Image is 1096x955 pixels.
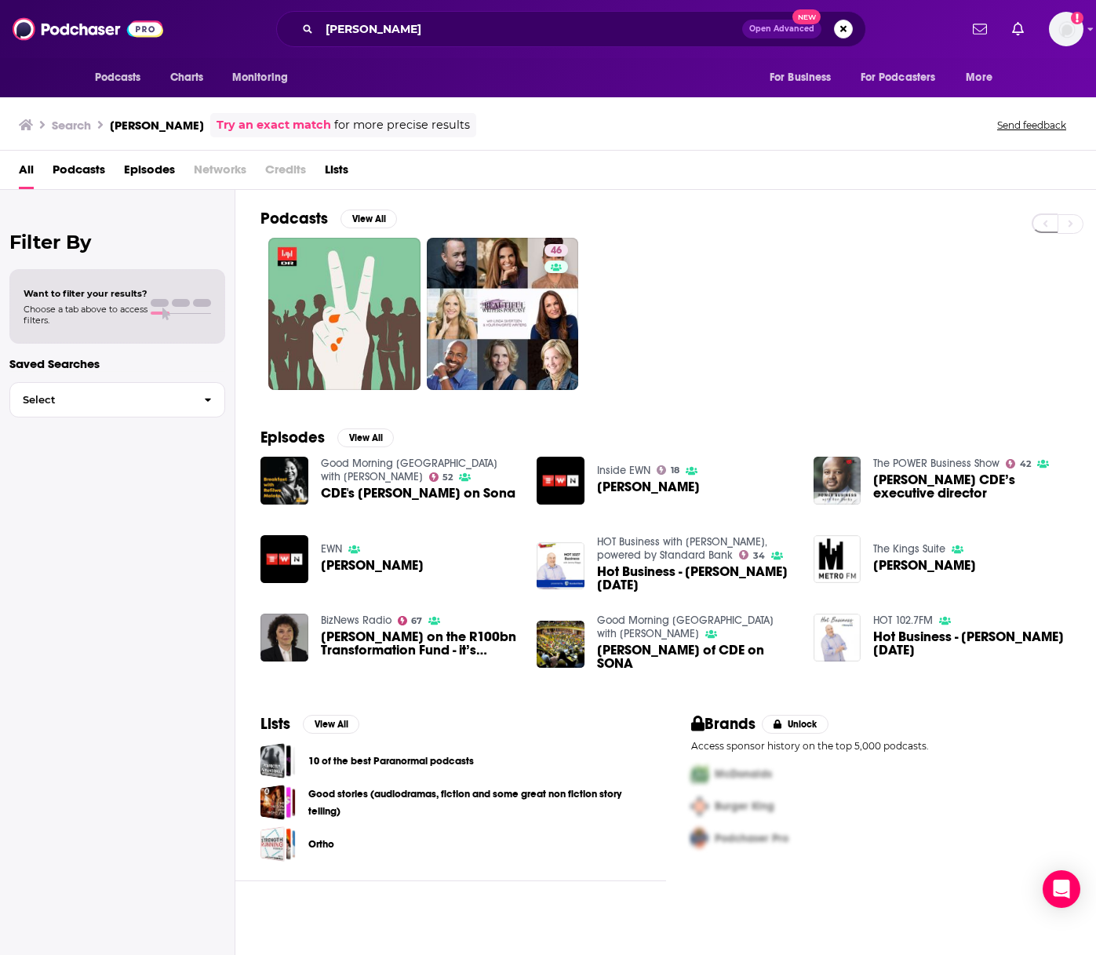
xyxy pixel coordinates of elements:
[411,618,422,625] span: 67
[308,786,641,820] a: Good stories (audiodramas, fiction and some great non fiction story telling)
[260,826,296,862] a: Ortho
[753,552,765,560] span: 34
[308,836,334,853] a: Ortho
[873,457,1000,470] a: The POWER Business Show
[52,118,91,133] h3: Search
[308,753,474,770] a: 10 of the best Paranormal podcasts
[762,715,828,734] button: Unlock
[544,244,568,257] a: 46
[260,457,308,505] img: CDE's Ann Bernstein on Sona
[715,767,772,781] span: McDonalds
[742,20,821,38] button: Open AdvancedNew
[715,832,788,845] span: Podchaser Pro
[967,16,993,42] a: Show notifications dropdown
[217,116,331,134] a: Try an exact match
[24,304,147,326] span: Choose a tab above to access filters.
[337,428,394,447] button: View All
[276,11,866,47] div: Search podcasts, credits, & more...
[260,785,296,820] a: Good stories (audiodramas, fiction and some great non fiction story telling)
[685,790,715,822] img: Second Pro Logo
[597,643,795,670] a: Ann Bernstein of CDE on SONA
[685,822,715,855] img: Third Pro Logo
[124,157,175,189] a: Episodes
[873,473,1071,500] a: Ann Bernstein CDE’s executive director
[321,559,424,572] span: [PERSON_NAME]
[53,157,105,189] a: Podcasts
[260,209,397,228] a: PodcastsView All
[260,714,359,734] a: ListsView All
[260,428,394,447] a: EpisodesView All
[260,743,296,778] a: 10 of the best Paranormal podcasts
[10,395,191,405] span: Select
[759,63,851,93] button: open menu
[685,758,715,790] img: First Pro Logo
[966,67,992,89] span: More
[537,457,584,505] img: Ann Bernstein
[739,550,765,560] a: 34
[1043,870,1080,908] div: Open Intercom Messenger
[691,714,756,734] h2: Brands
[873,542,945,556] a: The Kings Suite
[597,464,650,477] a: Inside EWN
[13,14,163,44] a: Podchaser - Follow, Share and Rate Podcasts
[1049,12,1083,46] span: Logged in as LoriBecker
[334,116,470,134] span: for more precise results
[160,63,213,93] a: Charts
[9,231,225,253] h2: Filter By
[873,559,976,572] a: Ann Bernstein
[321,542,342,556] a: EWN
[260,535,308,583] img: Ann Bernstein
[321,487,515,500] span: CDE's [PERSON_NAME] on Sona
[691,740,1072,752] p: Access sponsor history on the top 5,000 podcasts.
[325,157,348,189] a: Lists
[1020,461,1031,468] span: 42
[537,542,584,590] img: Hot Business - Ann Bernstein 11 March 2025
[9,382,225,417] button: Select
[24,288,147,299] span: Want to filter your results?
[340,210,397,228] button: View All
[260,614,308,662] img: Ann Bernstein on the R100bn Transformation Fund - it’s wrong, wrong, wrong.
[873,473,1071,500] span: [PERSON_NAME] CDE’s executive director
[814,457,861,505] img: Ann Bernstein CDE’s executive director
[955,63,1012,93] button: open menu
[321,457,497,483] a: Good Morning Cape Town with Lester Kiewit
[303,715,359,734] button: View All
[442,474,453,481] span: 52
[427,238,579,390] a: 46
[321,614,391,627] a: BizNews Radio
[260,209,328,228] h2: Podcasts
[84,63,162,93] button: open menu
[597,535,767,562] a: HOT Business with Jeremy Maggs, powered by Standard Bank
[814,614,861,662] img: Hot Business - Ann Bernstein 11 March 2025
[992,118,1071,132] button: Send feedback
[319,16,742,42] input: Search podcasts, credits, & more...
[321,630,519,657] span: [PERSON_NAME] on the R100bn Transformation Fund - it’s wrong, wrong, wrong.
[110,118,204,133] h3: [PERSON_NAME]
[850,63,959,93] button: open menu
[597,565,795,592] a: Hot Business - Ann Bernstein 11 March 2025
[657,465,679,475] a: 18
[537,621,584,669] img: Ann Bernstein of CDE on SONA
[814,535,861,583] img: Ann Bernstein
[221,63,308,93] button: open menu
[597,480,700,494] a: Ann Bernstein
[194,157,246,189] span: Networks
[861,67,936,89] span: For Podcasters
[1006,459,1031,468] a: 42
[873,614,933,627] a: HOT 102.7FM
[1006,16,1030,42] a: Show notifications dropdown
[232,67,288,89] span: Monitoring
[9,356,225,371] p: Saved Searches
[873,630,1071,657] span: Hot Business - [PERSON_NAME] [DATE]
